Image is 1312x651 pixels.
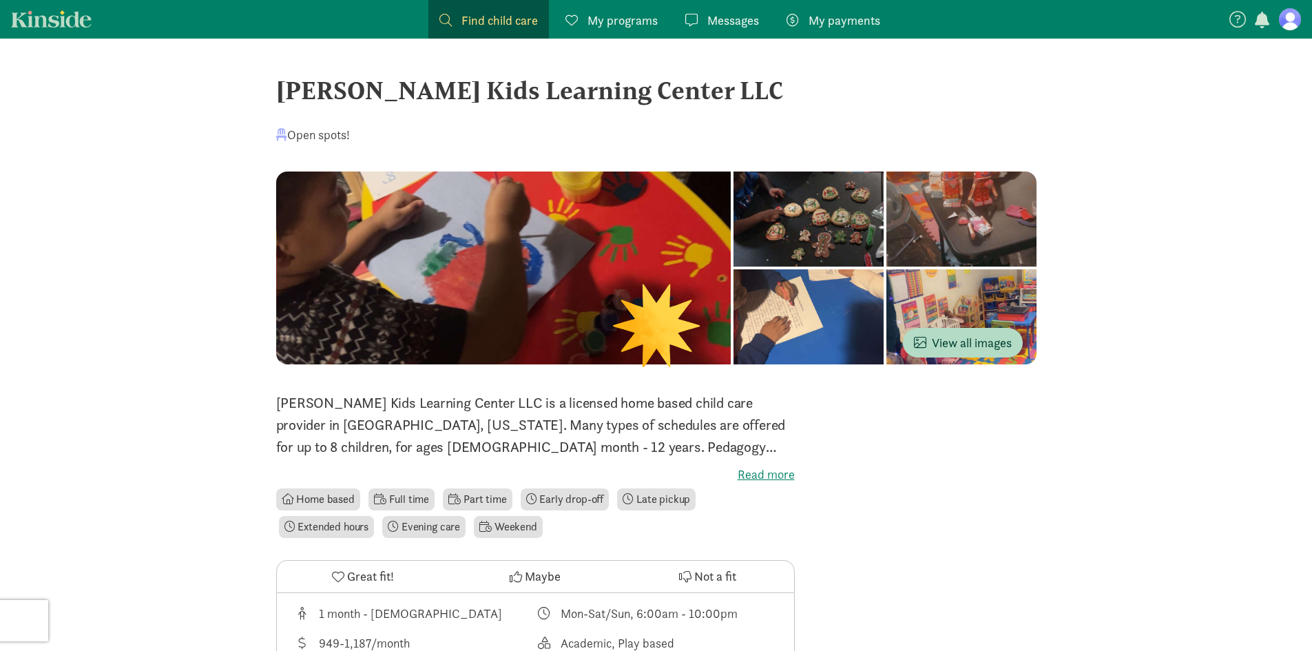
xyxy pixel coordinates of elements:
button: Maybe [449,561,621,592]
li: Home based [276,488,360,510]
div: Class schedule [535,604,778,623]
li: Full time [368,488,435,510]
li: Evening care [382,516,466,538]
button: View all images [903,328,1023,358]
div: Open spots! [276,125,350,144]
li: Weekend [474,516,543,538]
span: Not a fit [694,567,736,586]
span: View all images [914,333,1012,352]
a: Kinside [11,10,92,28]
li: Late pickup [617,488,696,510]
div: Age range for children that this provider cares for [293,604,536,623]
button: Not a fit [621,561,793,592]
p: [PERSON_NAME] Kids Learning Center LLC is a licensed home based child care provider in [GEOGRAPHI... [276,392,795,458]
label: Read more [276,466,795,483]
span: Great fit! [347,567,394,586]
span: My programs [587,11,658,30]
button: Great fit! [277,561,449,592]
li: Extended hours [279,516,375,538]
div: Mon-Sat/Sun, 6:00am - 10:00pm [561,604,738,623]
div: 1 month - [DEMOGRAPHIC_DATA] [319,604,502,623]
div: [PERSON_NAME] Kids Learning Center LLC [276,72,1037,109]
span: Find child care [461,11,538,30]
li: Early drop-off [521,488,610,510]
span: Messages [707,11,759,30]
span: Maybe [525,567,561,586]
li: Part time [443,488,512,510]
span: My payments [809,11,880,30]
